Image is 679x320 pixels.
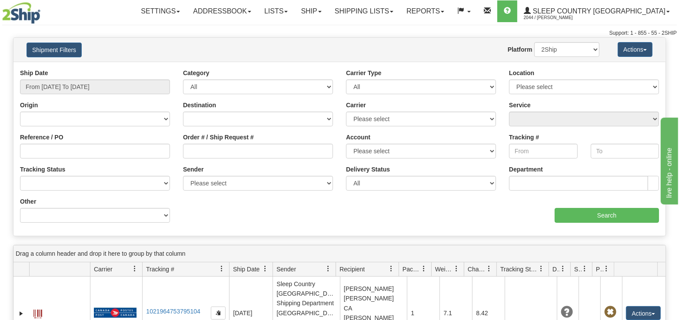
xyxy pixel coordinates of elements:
[435,265,453,274] span: Weight
[20,165,65,174] label: Tracking Status
[659,115,678,204] iframe: chat widget
[400,0,451,22] a: Reports
[7,5,80,16] div: live help - online
[346,69,381,77] label: Carrier Type
[258,261,273,276] a: Ship Date filter column settings
[468,265,486,274] span: Charge
[556,261,570,276] a: Delivery Status filter column settings
[449,261,464,276] a: Weight filter column settings
[321,261,336,276] a: Sender filter column settings
[13,245,666,262] div: grid grouping header
[33,306,42,320] a: Label
[555,208,659,223] input: Search
[531,7,666,15] span: Sleep Country [GEOGRAPHIC_DATA]
[553,265,560,274] span: Delivery Status
[509,69,534,77] label: Location
[561,306,573,318] span: Unknown
[524,13,589,22] span: 2044 / [PERSON_NAME]
[596,265,603,274] span: Pickup Status
[626,306,661,320] button: Actions
[604,306,616,318] span: Pickup Not Assigned
[186,0,258,22] a: Addressbook
[276,265,296,274] span: Sender
[17,309,26,318] a: Expand
[403,265,421,274] span: Packages
[183,133,254,142] label: Order # / Ship Request #
[183,165,203,174] label: Sender
[416,261,431,276] a: Packages filter column settings
[20,133,63,142] label: Reference / PO
[183,101,216,109] label: Destination
[214,261,229,276] a: Tracking # filter column settings
[599,261,614,276] a: Pickup Status filter column settings
[508,45,533,54] label: Platform
[574,265,582,274] span: Shipment Issues
[146,265,174,274] span: Tracking #
[20,101,38,109] label: Origin
[127,261,142,276] a: Carrier filter column settings
[500,265,538,274] span: Tracking Status
[534,261,549,276] a: Tracking Status filter column settings
[346,133,370,142] label: Account
[258,0,294,22] a: Lists
[591,144,659,158] input: To
[339,265,365,274] span: Recipient
[509,144,578,158] input: From
[20,69,48,77] label: Ship Date
[328,0,400,22] a: Shipping lists
[346,165,390,174] label: Delivery Status
[2,30,677,37] div: Support: 1 - 855 - 55 - 2SHIP
[384,261,399,276] a: Recipient filter column settings
[183,69,210,77] label: Category
[577,261,592,276] a: Shipment Issues filter column settings
[94,307,136,318] img: 20 - Canada Post
[346,101,366,109] label: Carrier
[134,0,186,22] a: Settings
[146,308,200,315] a: 1021964753795104
[27,43,82,57] button: Shipment Filters
[509,133,539,142] label: Tracking #
[211,307,226,320] button: Copy to clipboard
[509,101,531,109] label: Service
[517,0,676,22] a: Sleep Country [GEOGRAPHIC_DATA] 2044 / [PERSON_NAME]
[233,265,260,274] span: Ship Date
[94,265,113,274] span: Carrier
[2,2,40,24] img: logo2044.jpg
[482,261,496,276] a: Charge filter column settings
[20,197,36,206] label: Other
[618,42,652,57] button: Actions
[294,0,328,22] a: Ship
[509,165,543,174] label: Department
